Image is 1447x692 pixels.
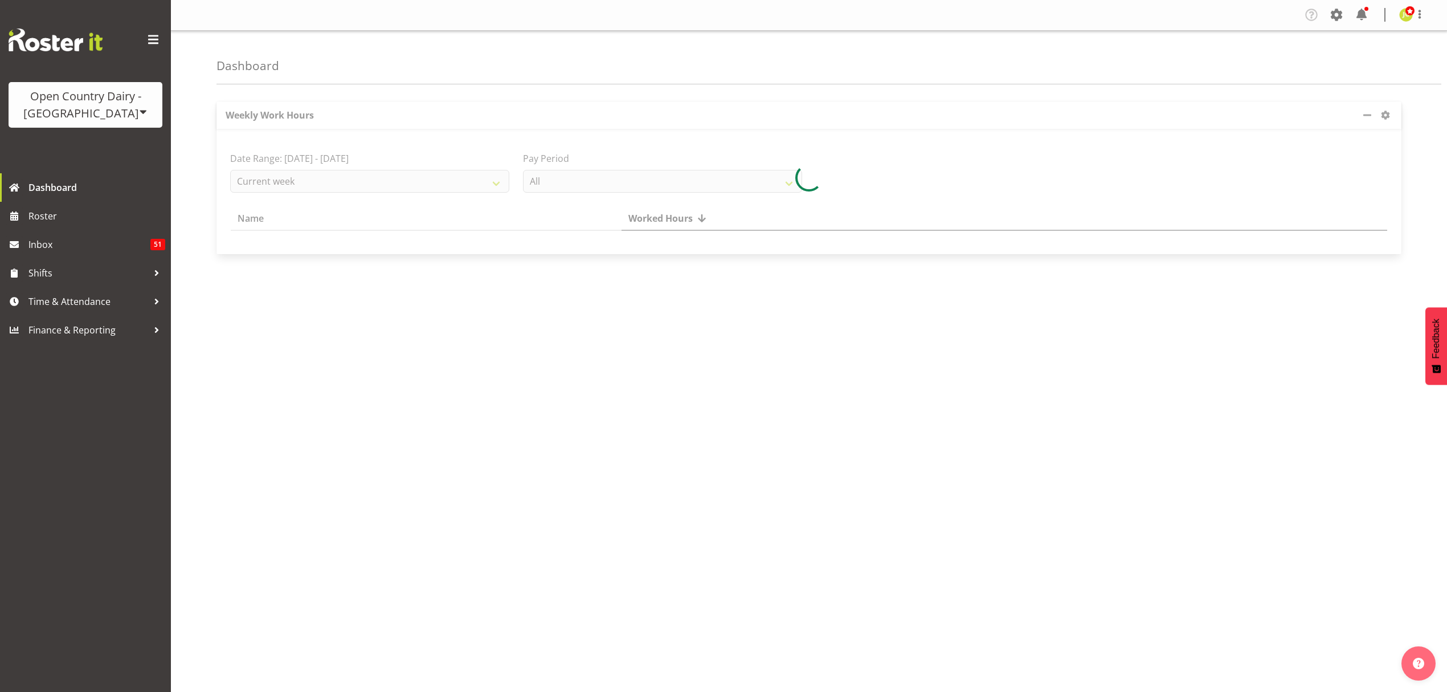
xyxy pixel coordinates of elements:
[1413,658,1424,669] img: help-xxl-2.png
[1425,307,1447,385] button: Feedback - Show survey
[28,293,148,310] span: Time & Attendance
[9,29,103,51] img: Rosterit website logo
[216,59,279,72] h4: Dashboard
[28,207,165,225] span: Roster
[28,179,165,196] span: Dashboard
[28,236,150,253] span: Inbox
[150,239,165,250] span: 51
[1431,319,1441,359] span: Feedback
[28,321,148,339] span: Finance & Reporting
[28,264,148,282] span: Shifts
[1399,8,1413,22] img: jessica-greenwood7429.jpg
[20,88,151,122] div: Open Country Dairy - [GEOGRAPHIC_DATA]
